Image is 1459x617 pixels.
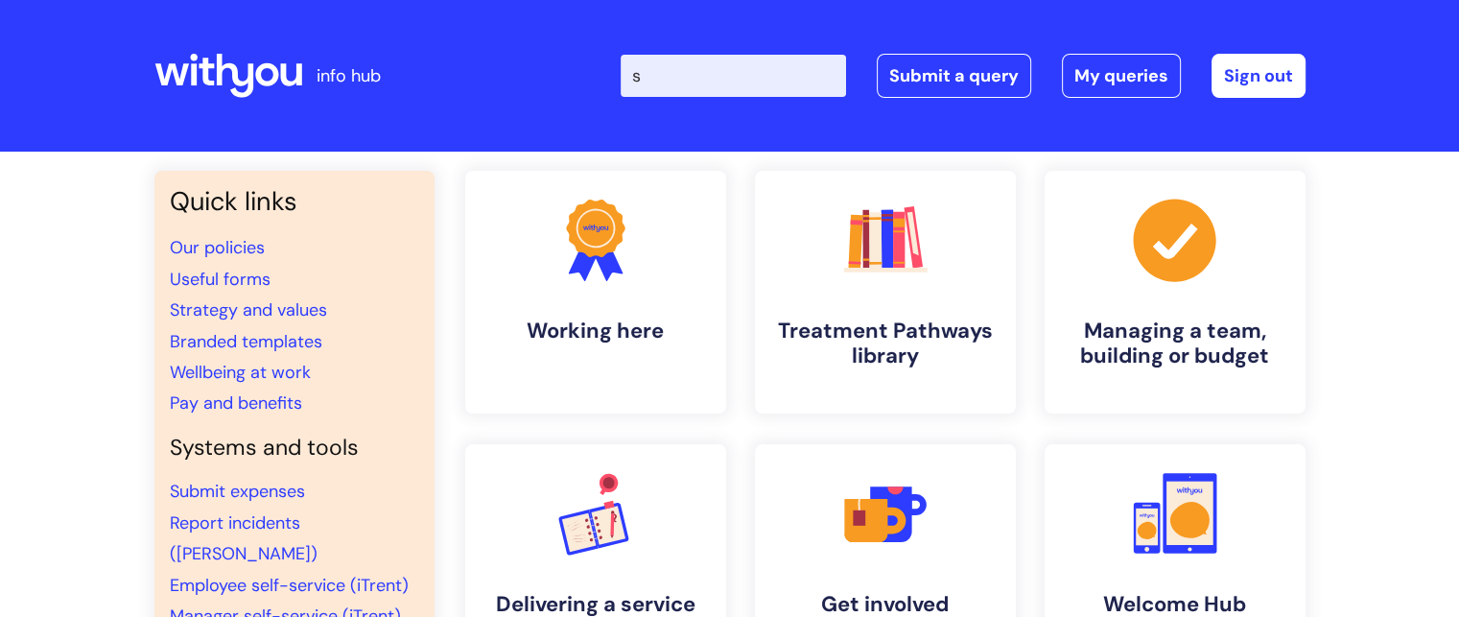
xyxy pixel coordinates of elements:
[170,186,419,217] h3: Quick links
[1060,592,1290,617] h4: Welcome Hub
[481,319,711,344] h4: Working here
[170,435,419,462] h4: Systems and tools
[481,592,711,617] h4: Delivering a service
[170,511,318,565] a: Report incidents ([PERSON_NAME])
[770,592,1000,617] h4: Get involved
[170,361,311,384] a: Wellbeing at work
[170,392,302,415] a: Pay and benefits
[1045,171,1306,414] a: Managing a team, building or budget
[1212,54,1306,98] a: Sign out
[170,236,265,259] a: Our policies
[170,480,305,503] a: Submit expenses
[755,171,1016,414] a: Treatment Pathways library
[170,330,322,353] a: Branded templates
[317,60,381,91] p: info hub
[465,171,726,414] a: Working here
[170,298,327,321] a: Strategy and values
[621,55,846,97] input: Search
[1060,319,1290,369] h4: Managing a team, building or budget
[770,319,1000,369] h4: Treatment Pathways library
[1062,54,1181,98] a: My queries
[170,268,271,291] a: Useful forms
[621,54,1306,98] div: | -
[170,574,409,597] a: Employee self-service (iTrent)
[877,54,1031,98] a: Submit a query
